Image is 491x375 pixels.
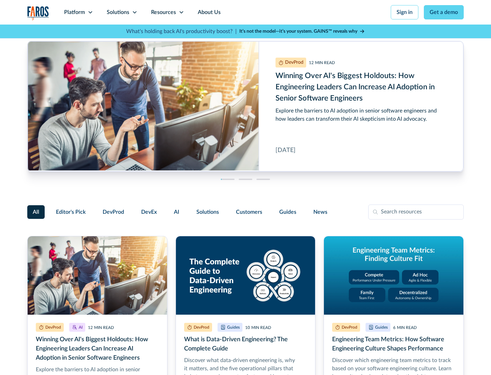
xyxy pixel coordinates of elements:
span: Solutions [196,208,219,216]
a: Sign in [391,5,418,19]
div: Platform [64,8,85,16]
span: DevEx [141,208,157,216]
img: Logo of the analytics and reporting company Faros. [27,6,49,20]
span: AI [174,208,179,216]
img: Graphic titled 'Engineering Team Metrics: Finding Culture Fit' with four cultural models: Compete... [324,236,463,315]
a: It’s not the model—it’s your system. GAINS™ reveals why [239,28,365,35]
form: Filter Form [27,205,464,220]
a: Winning Over AI's Biggest Holdouts: How Engineering Leaders Can Increase AI Adoption in Senior So... [28,41,463,171]
span: News [313,208,327,216]
span: All [33,208,39,216]
img: Graphic titled 'The Complete Guide to Data-Driven Engineering' showing five pillars around a cent... [176,236,315,315]
div: Resources [151,8,176,16]
span: Customers [236,208,262,216]
span: DevProd [103,208,124,216]
a: home [27,6,49,20]
input: Search resources [368,205,464,220]
p: What's holding back AI's productivity boost? | [126,27,237,35]
div: Solutions [107,8,129,16]
a: Get a demo [424,5,464,19]
img: two male senior software developers looking at computer screens in a busy office [28,236,167,315]
div: cms-link [28,41,463,171]
span: Guides [279,208,296,216]
strong: It’s not the model—it’s your system. GAINS™ reveals why [239,29,357,34]
span: Editor's Pick [56,208,86,216]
